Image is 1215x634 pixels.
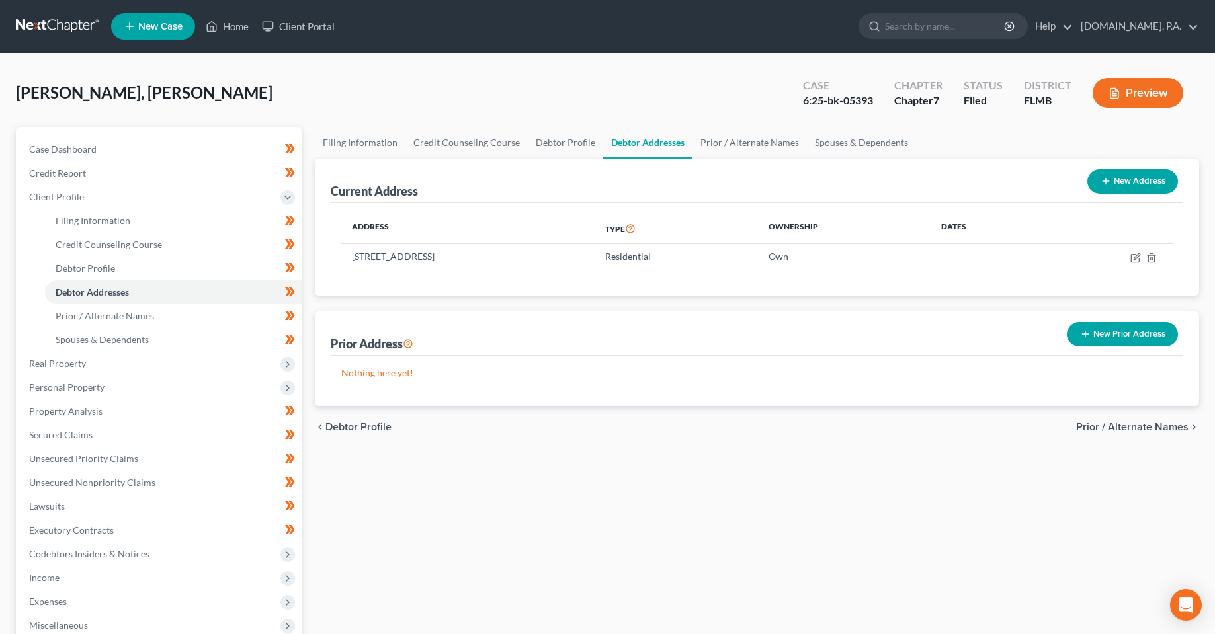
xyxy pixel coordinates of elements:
[19,161,302,185] a: Credit Report
[19,495,302,518] a: Lawsuits
[964,93,1003,108] div: Filed
[603,127,692,159] a: Debtor Addresses
[331,336,413,352] div: Prior Address
[19,471,302,495] a: Unsecured Nonpriority Claims
[595,214,757,244] th: Type
[405,127,528,159] a: Credit Counseling Course
[29,405,103,416] span: Property Analysis
[56,215,130,226] span: Filing Information
[19,447,302,471] a: Unsecured Priority Claims
[45,280,302,304] a: Debtor Addresses
[315,422,325,432] i: chevron_left
[29,358,86,369] span: Real Property
[1076,422,1199,432] button: Prior / Alternate Names chevron_right
[29,524,114,535] span: Executory Contracts
[1170,589,1202,621] div: Open Intercom Messenger
[29,167,86,178] span: Credit Report
[1067,322,1178,346] button: New Prior Address
[29,143,97,155] span: Case Dashboard
[45,209,302,233] a: Filing Information
[341,366,1173,379] p: Nothing here yet!
[29,619,88,631] span: Miscellaneous
[1189,422,1199,432] i: chevron_right
[19,138,302,161] a: Case Dashboard
[16,83,272,102] span: [PERSON_NAME], [PERSON_NAME]
[758,244,931,269] td: Own
[45,328,302,352] a: Spouses & Dependents
[29,596,67,607] span: Expenses
[56,310,154,321] span: Prior / Alternate Names
[29,548,149,559] span: Codebtors Insiders & Notices
[45,233,302,257] a: Credit Counseling Course
[933,94,939,106] span: 7
[29,381,105,393] span: Personal Property
[315,127,405,159] a: Filing Information
[56,262,115,274] span: Debtor Profile
[894,78,943,93] div: Chapter
[56,239,162,250] span: Credit Counseling Course
[894,93,943,108] div: Chapter
[138,22,183,32] span: New Case
[331,183,418,199] div: Current Address
[1074,15,1198,38] a: [DOMAIN_NAME], P.A.
[199,15,255,38] a: Home
[325,422,392,432] span: Debtor Profile
[803,78,873,93] div: Case
[595,244,757,269] td: Residential
[315,422,392,432] button: chevron_left Debtor Profile
[1024,93,1071,108] div: FLMB
[803,93,873,108] div: 6:25-bk-05393
[29,453,138,464] span: Unsecured Priority Claims
[1093,78,1183,108] button: Preview
[341,244,595,269] td: [STREET_ADDRESS]
[19,399,302,423] a: Property Analysis
[29,191,84,202] span: Client Profile
[1076,422,1189,432] span: Prior / Alternate Names
[56,286,129,297] span: Debtor Addresses
[931,214,1044,244] th: Dates
[1024,78,1071,93] div: District
[45,304,302,328] a: Prior / Alternate Names
[341,214,595,244] th: Address
[1087,169,1178,194] button: New Address
[19,423,302,447] a: Secured Claims
[807,127,916,159] a: Spouses & Dependents
[885,14,1006,38] input: Search by name...
[528,127,603,159] a: Debtor Profile
[29,477,155,488] span: Unsecured Nonpriority Claims
[29,429,93,440] span: Secured Claims
[692,127,807,159] a: Prior / Alternate Names
[56,334,149,345] span: Spouses & Dependents
[45,257,302,280] a: Debtor Profile
[1028,15,1073,38] a: Help
[758,214,931,244] th: Ownership
[19,518,302,542] a: Executory Contracts
[964,78,1003,93] div: Status
[29,572,60,583] span: Income
[29,500,65,512] span: Lawsuits
[255,15,341,38] a: Client Portal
